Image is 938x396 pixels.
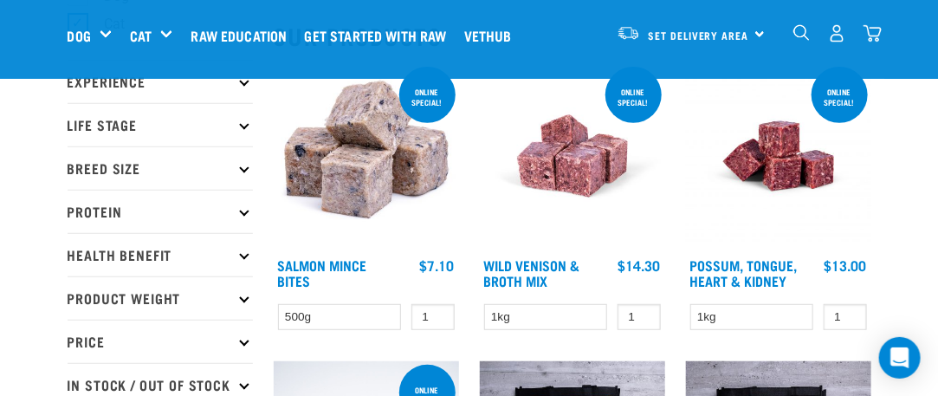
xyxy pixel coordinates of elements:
[274,63,459,249] img: 1141 Salmon Mince 01
[480,63,665,249] img: Vension and heart
[617,25,640,41] img: van-moving.png
[68,25,91,46] a: Dog
[649,32,749,38] span: Set Delivery Area
[690,261,798,284] a: Possum, Tongue, Heart & Kidney
[411,304,455,331] input: 1
[864,24,882,42] img: home-icon@2x.png
[68,146,253,190] p: Breed Size
[301,1,460,70] a: Get started with Raw
[824,304,867,331] input: 1
[484,261,580,284] a: Wild Venison & Broth Mix
[399,79,456,115] div: ONLINE SPECIAL!
[68,190,253,233] p: Protein
[420,257,455,273] div: $7.10
[825,257,867,273] div: $13.00
[686,63,871,249] img: Possum Tongue Heart Kidney 1682
[68,233,253,276] p: Health Benefit
[68,103,253,146] p: Life Stage
[879,337,921,379] div: Open Intercom Messenger
[68,60,253,103] p: Experience
[618,257,661,273] div: $14.30
[605,79,662,115] div: ONLINE SPECIAL!
[828,24,846,42] img: user.png
[130,25,152,46] a: Cat
[68,320,253,363] p: Price
[460,1,525,70] a: Vethub
[618,304,661,331] input: 1
[812,79,868,115] div: ONLINE SPECIAL!
[278,261,367,284] a: Salmon Mince Bites
[186,1,300,70] a: Raw Education
[793,24,810,41] img: home-icon-1@2x.png
[68,276,253,320] p: Product Weight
